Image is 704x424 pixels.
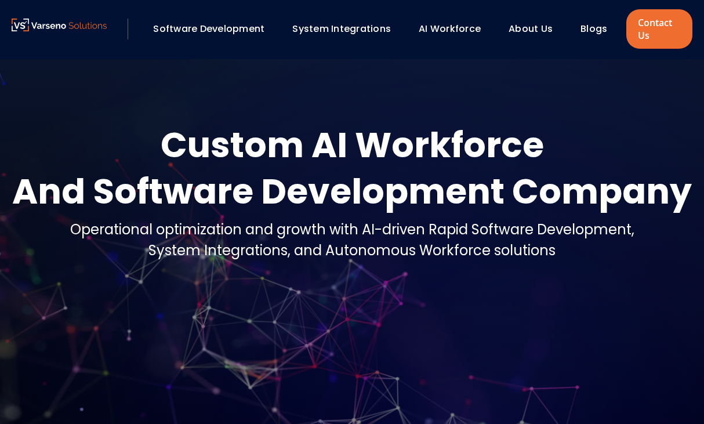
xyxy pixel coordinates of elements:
[575,19,623,39] div: Blogs
[292,22,391,35] a: System Integrations
[12,122,692,168] div: Custom AI Workforce
[626,9,692,49] a: Contact Us
[153,22,264,35] a: Software Development
[147,19,281,39] div: Software Development
[413,19,497,39] div: AI Workforce
[419,22,481,35] a: AI Workforce
[503,19,569,39] div: About Us
[509,22,553,35] a: About Us
[70,219,634,240] div: Operational optimization and growth with AI-driven Rapid Software Development,
[12,168,692,215] div: And Software Development Company
[12,19,107,31] img: Varseno Solutions – Product Engineering & IT Services
[286,19,407,39] div: System Integrations
[12,17,107,41] a: Varseno Solutions – Product Engineering & IT Services
[580,22,607,35] a: Blogs
[70,240,634,261] div: System Integrations, and Autonomous Workforce solutions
